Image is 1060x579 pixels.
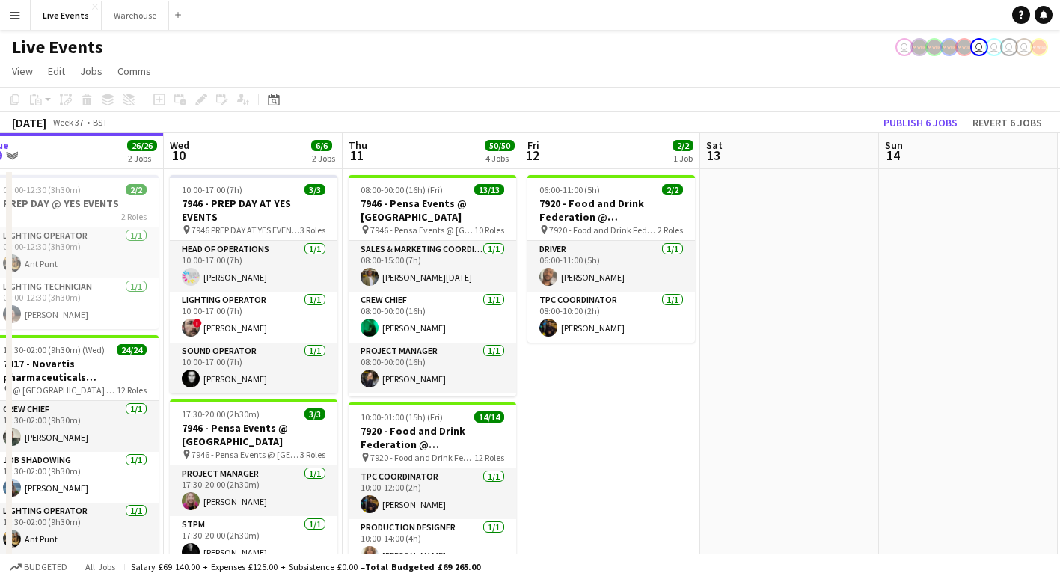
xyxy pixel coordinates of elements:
[1030,38,1048,56] app-user-avatar: Alex Gill
[955,38,973,56] app-user-avatar: Production Managers
[966,113,1048,132] button: Revert 6 jobs
[925,38,943,56] app-user-avatar: Production Managers
[102,1,169,30] button: Warehouse
[12,115,46,130] div: [DATE]
[7,559,70,575] button: Budgeted
[48,64,65,78] span: Edit
[42,61,71,81] a: Edit
[1015,38,1033,56] app-user-avatar: Technical Department
[6,61,39,81] a: View
[111,61,157,81] a: Comms
[82,561,118,572] span: All jobs
[24,562,67,572] span: Budgeted
[895,38,913,56] app-user-avatar: Eden Hopkins
[12,64,33,78] span: View
[940,38,958,56] app-user-avatar: Production Managers
[117,64,151,78] span: Comms
[12,36,103,58] h1: Live Events
[131,561,480,572] div: Salary £69 140.00 + Expenses £125.00 + Subsistence £0.00 =
[970,38,988,56] app-user-avatar: Ollie Rolfe
[80,64,102,78] span: Jobs
[1000,38,1018,56] app-user-avatar: Technical Department
[877,113,964,132] button: Publish 6 jobs
[49,117,87,128] span: Week 37
[74,61,108,81] a: Jobs
[365,561,480,572] span: Total Budgeted £69 265.00
[985,38,1003,56] app-user-avatar: Technical Department
[31,1,102,30] button: Live Events
[93,117,108,128] div: BST
[910,38,928,56] app-user-avatar: Production Managers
